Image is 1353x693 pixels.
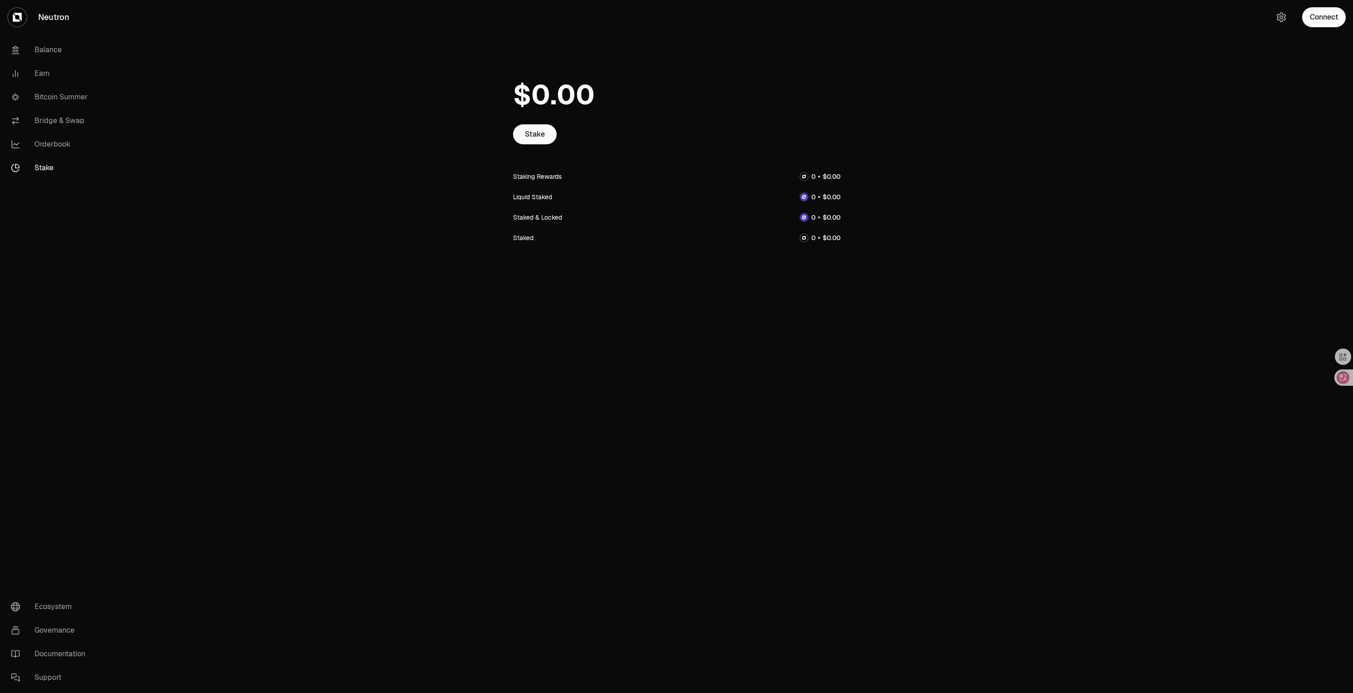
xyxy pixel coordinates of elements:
a: Bridge & Swap [4,109,98,133]
img: dNTRN Logo [800,214,808,221]
div: Liquid Staked [513,192,552,202]
a: Balance [4,38,98,62]
a: Stake [4,156,98,180]
a: Orderbook [4,133,98,156]
div: Staking Rewards [513,172,562,181]
a: Stake [513,124,557,144]
a: Ecosystem [4,595,98,619]
div: Staked & Locked [513,213,562,222]
a: Governance [4,619,98,642]
img: dNTRN Logo [800,193,808,201]
a: Documentation [4,642,98,666]
a: Earn [4,62,98,85]
a: Bitcoin Summer [4,85,98,109]
a: Support [4,666,98,689]
button: Connect [1302,7,1346,27]
img: NTRN Logo [800,173,808,180]
img: NTRN Logo [800,234,808,241]
div: Staked [513,233,533,242]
